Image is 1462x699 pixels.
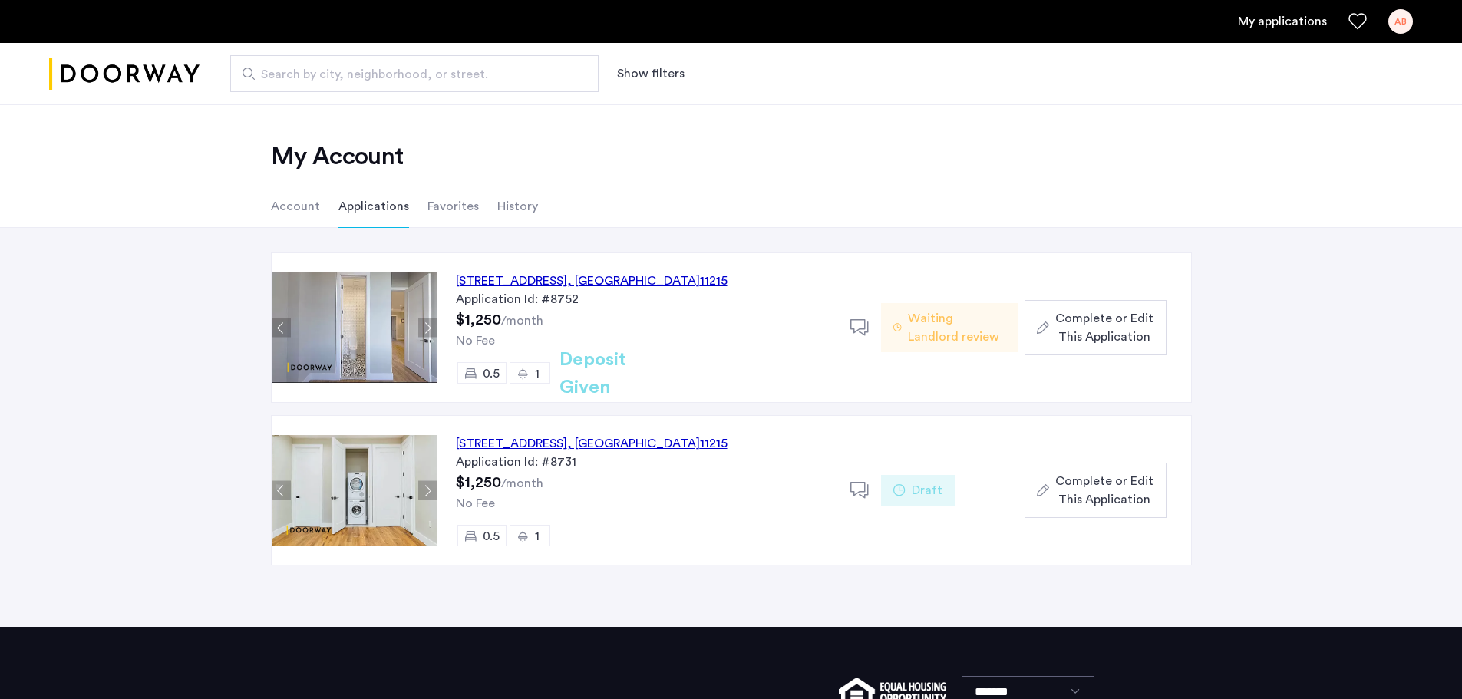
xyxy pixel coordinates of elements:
span: , [GEOGRAPHIC_DATA] [567,275,700,287]
li: History [497,185,538,228]
div: Application Id: #8731 [456,453,832,471]
span: No Fee [456,335,495,347]
span: , [GEOGRAPHIC_DATA] [567,437,700,450]
input: Apartment Search [230,55,599,92]
li: Account [271,185,320,228]
button: Previous apartment [272,318,291,338]
button: Previous apartment [272,481,291,500]
span: $1,250 [456,475,501,490]
img: Apartment photo [272,272,437,383]
h2: My Account [271,141,1192,172]
span: 1 [535,368,540,380]
span: No Fee [456,497,495,509]
div: [STREET_ADDRESS] 11215 [456,434,728,453]
a: Favorites [1348,12,1367,31]
div: [STREET_ADDRESS] 11215 [456,272,728,290]
div: AB [1388,9,1413,34]
sub: /month [501,315,543,327]
button: button [1025,463,1166,518]
span: Complete or Edit This Application [1055,309,1153,346]
span: Draft [912,481,942,500]
li: Favorites [427,185,479,228]
span: 1 [535,530,540,542]
span: 0.5 [483,368,500,380]
button: Next apartment [418,481,437,500]
button: Show or hide filters [617,64,685,83]
span: 0.5 [483,530,500,542]
span: Waiting Landlord review [908,309,1006,346]
button: Next apartment [418,318,437,338]
h2: Deposit Given [559,346,681,401]
span: Complete or Edit This Application [1055,472,1153,509]
span: $1,250 [456,312,501,328]
span: Search by city, neighborhood, or street. [261,65,556,84]
button: button [1025,300,1166,355]
a: Cazamio logo [49,45,200,103]
li: Applications [338,185,409,228]
iframe: chat widget [1398,638,1447,684]
img: Apartment photo [272,435,437,546]
sub: /month [501,477,543,490]
a: My application [1238,12,1327,31]
img: logo [49,45,200,103]
div: Application Id: #8752 [456,290,832,308]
